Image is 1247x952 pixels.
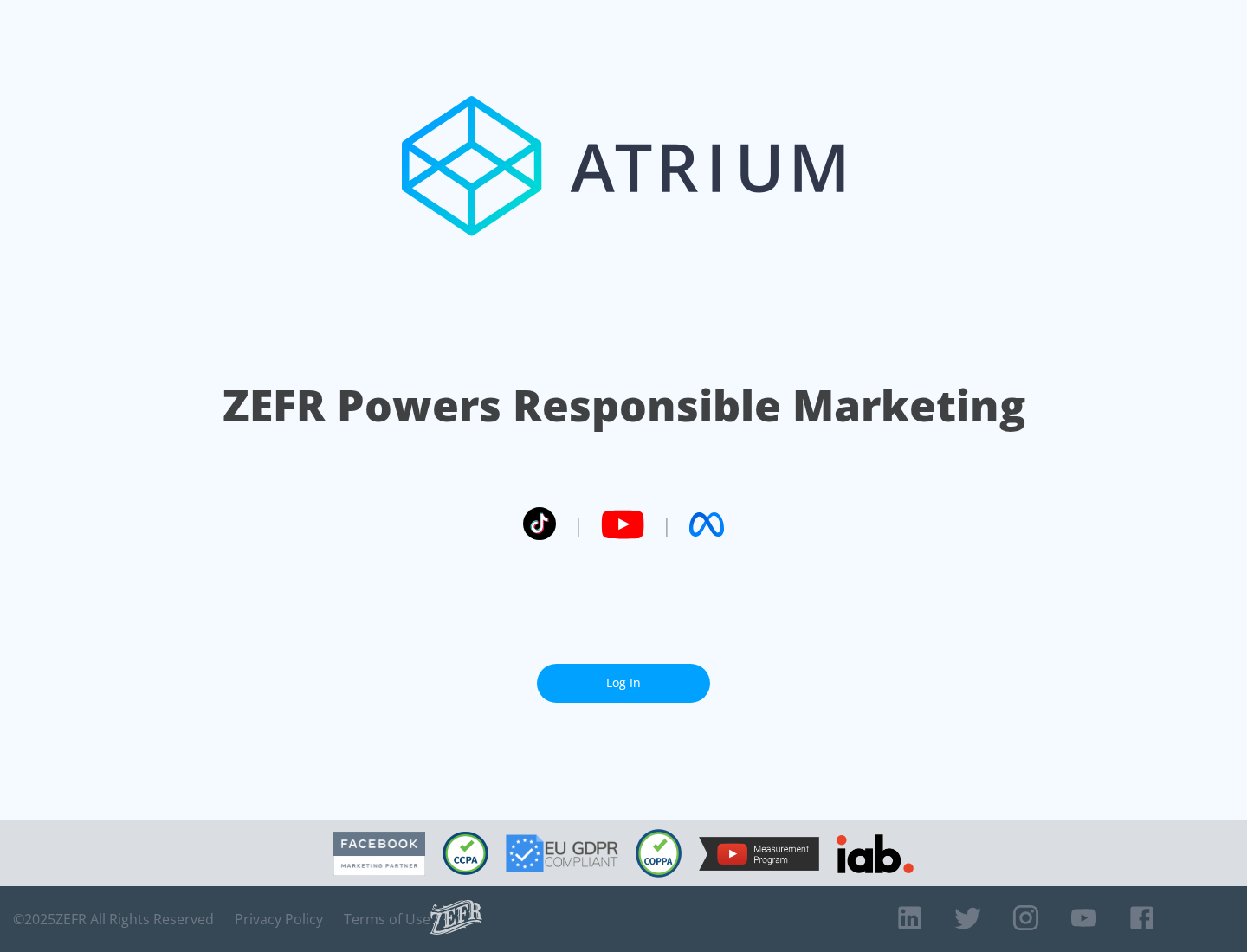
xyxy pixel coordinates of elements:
img: IAB [837,834,914,873]
a: Log In [537,664,710,703]
span: © 2025 ZEFR All Rights Reserved [13,910,214,928]
img: CCPA Compliant [443,832,488,875]
img: YouTube Measurement Program [699,837,819,871]
a: Terms of Use [344,910,430,928]
img: Facebook Marketing Partner [333,832,425,876]
span: | [662,511,672,537]
span: | [573,511,584,537]
img: COPPA Compliant [636,829,682,878]
img: GDPR Compliant [506,834,618,872]
h1: ZEFR Powers Responsible Marketing [223,376,1025,435]
a: Privacy Policy [235,910,323,928]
